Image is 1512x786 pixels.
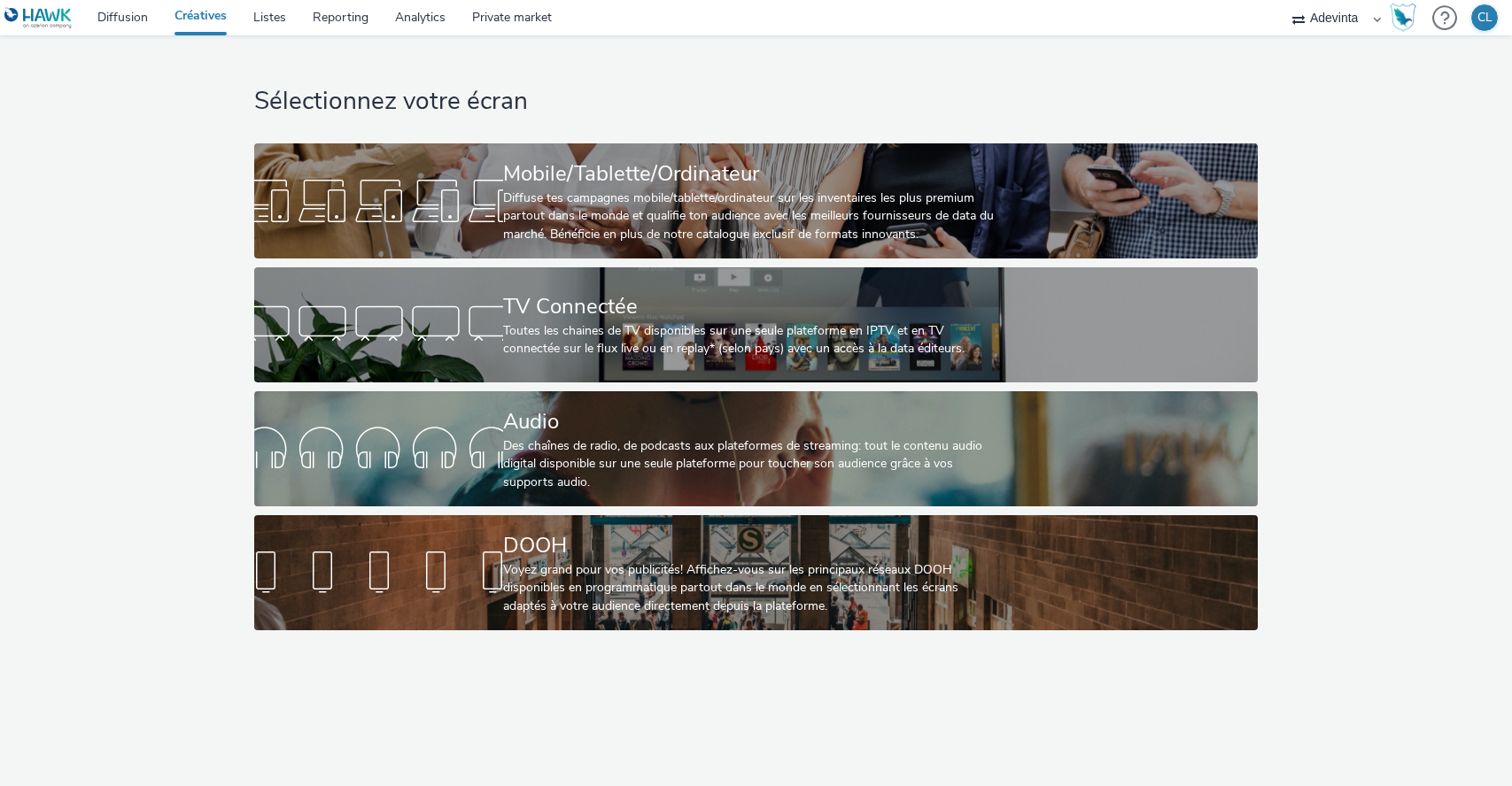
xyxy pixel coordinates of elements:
[1390,4,1423,32] a: Hawk Academy
[503,561,1002,615] div: Voyez grand pour vos publicités! Affichez-vous sur les principaux réseaux DOOH disponibles en pro...
[254,391,1258,506] a: AudioDes chaînes de radio, de podcasts aux plateformes de streaming: tout le contenu audio digita...
[1477,4,1493,31] div: CL
[254,85,1258,119] h1: Sélectionnez votre écran
[503,437,1002,491] div: Des chaînes de radio, de podcasts aux plateformes de streaming: tout le contenu audio digital dis...
[503,291,1002,322] div: TV Connectée
[254,143,1258,258] a: Mobile/Tablette/OrdinateurDiffuse tes campagnes mobile/tablette/ordinateur sur les inventaires le...
[4,7,73,29] img: undefined Logo
[1390,4,1416,32] img: Hawk Academy
[254,515,1258,630] a: DOOHVoyez grand pour vos publicités! Affichez-vous sur les principaux réseaux DOOH disponibles en...
[503,158,1002,189] div: Mobile/Tablette/Ordinateur
[503,322,1002,358] div: Toutes les chaines de TV disponibles sur une seule plateforme en IPTV et en TV connectée sur le f...
[503,530,1002,561] div: DOOH
[503,189,1002,243] div: Diffuse tes campagnes mobile/tablette/ordinateur sur les inventaires les plus premium partout dan...
[503,406,1002,437] div: Audio
[254,267,1258,382] a: TV ConnectéeToutes les chaines de TV disponibles sur une seule plateforme en IPTV et en TV connec...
